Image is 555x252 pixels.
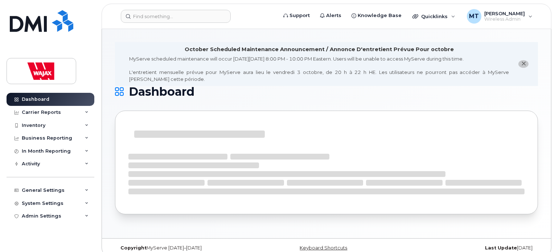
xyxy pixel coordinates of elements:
[485,245,517,251] strong: Last Update
[129,55,509,82] div: MyServe scheduled maintenance will occur [DATE][DATE] 8:00 PM - 10:00 PM Eastern. Users will be u...
[115,245,256,251] div: MyServe [DATE]–[DATE]
[129,86,194,97] span: Dashboard
[185,46,454,53] div: October Scheduled Maintenance Announcement / Annonce D'entretient Prévue Pour octobre
[397,245,538,251] div: [DATE]
[120,245,147,251] strong: Copyright
[518,60,529,68] button: close notification
[300,245,347,251] a: Keyboard Shortcuts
